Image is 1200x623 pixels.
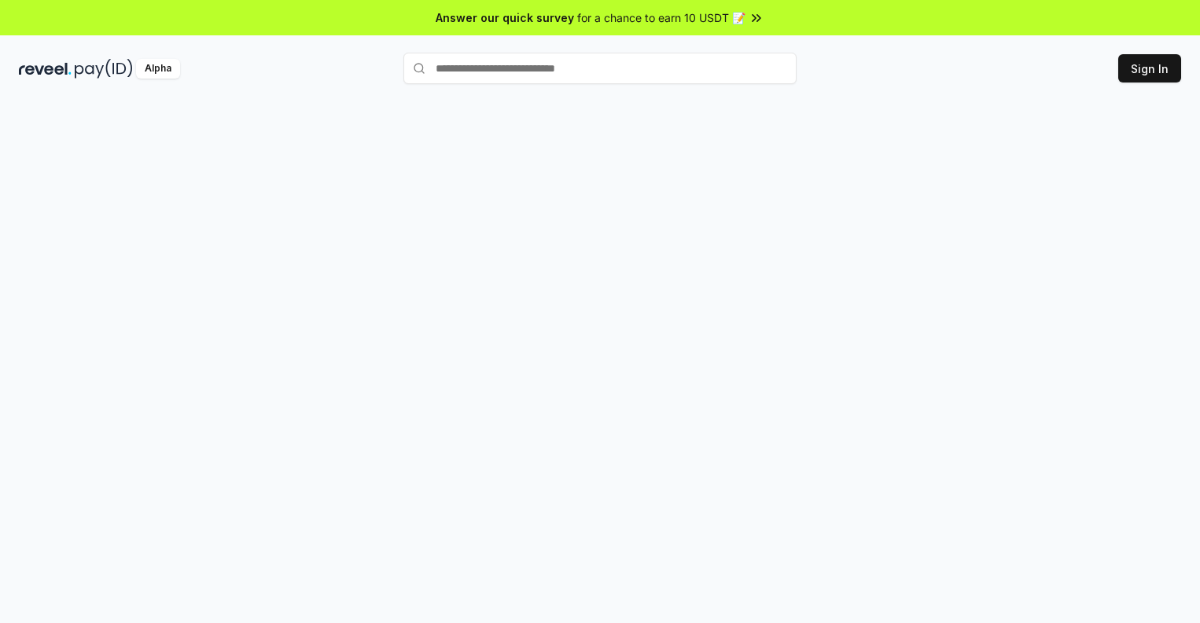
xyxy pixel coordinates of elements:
[136,59,180,79] div: Alpha
[1118,54,1181,82] button: Sign In
[436,9,574,26] span: Answer our quick survey
[577,9,745,26] span: for a chance to earn 10 USDT 📝
[75,59,133,79] img: pay_id
[19,59,72,79] img: reveel_dark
